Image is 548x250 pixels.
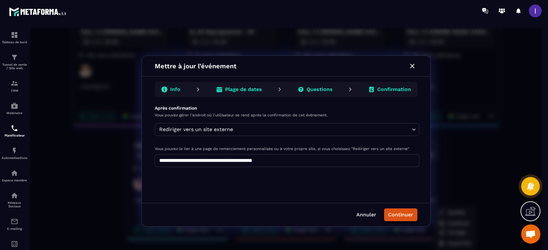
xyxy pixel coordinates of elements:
[2,227,27,230] p: E-mailing
[2,63,27,70] p: Tunnel de vente / Site web
[354,180,387,193] button: Continuer
[347,58,381,65] p: Confirmation
[2,134,27,137] p: Planificateur
[2,156,27,160] p: Automatisations
[322,180,350,193] button: Annuler
[125,95,389,108] div: Rediriger vers un site externe
[125,33,206,43] p: Mettre à jour l’événement
[2,213,27,235] a: emailemailE-mailing
[11,102,18,110] img: automations
[11,240,18,248] img: accountant
[140,58,150,65] p: Info
[2,179,27,182] p: Espace membre
[2,164,27,187] a: automationsautomationsEspace membre
[195,58,232,65] p: Plage de dates
[521,224,540,244] a: Ouvrir le chat
[2,142,27,164] a: automationsautomationsAutomatisations
[11,192,18,199] img: social-network
[2,26,27,49] a: formationformationTableau de bord
[2,49,27,75] a: formationformationTunnel de vente / Site web
[11,31,18,39] img: formation
[11,218,18,225] img: email
[11,79,18,87] img: formation
[11,54,18,61] img: formation
[125,118,389,124] p: Vous pouvez le lier à une page de remerciement personnalisée ou à votre propre site, si vous choi...
[9,6,67,17] img: logo
[2,40,27,44] p: Tableau de bord
[2,97,27,120] a: automationsautomationsWebinaire
[125,85,389,90] p: Vous pouvez gérer l'endroit où l'utilisateur se rend après la confirmation de cet événement.
[2,75,27,97] a: formationformationCRM
[2,89,27,92] p: CRM
[11,147,18,154] img: automations
[2,201,27,208] p: Réseaux Sociaux
[2,187,27,213] a: social-networksocial-networkRéseaux Sociaux
[276,58,302,65] p: Questions
[11,124,18,132] img: scheduler
[2,120,27,142] a: schedulerschedulerPlanificateur
[125,77,389,83] p: Après confirmation
[2,111,27,115] p: Webinaire
[11,169,18,177] img: automations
